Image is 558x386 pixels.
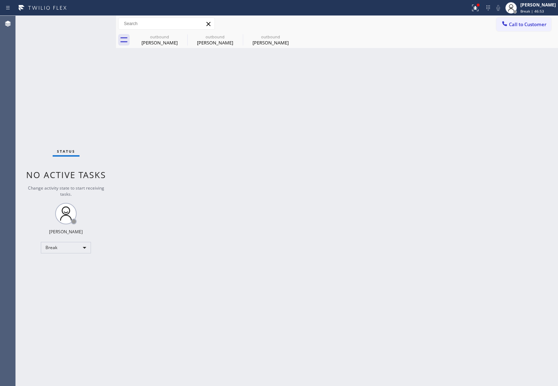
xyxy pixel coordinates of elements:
span: No active tasks [26,169,106,181]
div: [PERSON_NAME] [520,2,556,8]
div: [PERSON_NAME] [133,39,187,46]
button: Mute [493,3,503,13]
span: Status [57,149,75,154]
div: [PERSON_NAME] [244,39,298,46]
button: Call to Customer [496,18,551,31]
div: outbound [244,34,298,39]
div: outbound [188,34,242,39]
div: Michael Gomes [133,32,187,48]
div: [PERSON_NAME] [188,39,242,46]
div: [PERSON_NAME] [49,229,83,235]
span: Change activity state to start receiving tasks. [28,185,104,197]
input: Search [119,18,215,29]
span: Break | 46:53 [520,9,544,14]
span: Call to Customer [509,21,547,28]
div: Michael Gomes [244,32,298,48]
div: outbound [133,34,187,39]
div: Break [41,242,91,253]
div: Michael Gomes [188,32,242,48]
